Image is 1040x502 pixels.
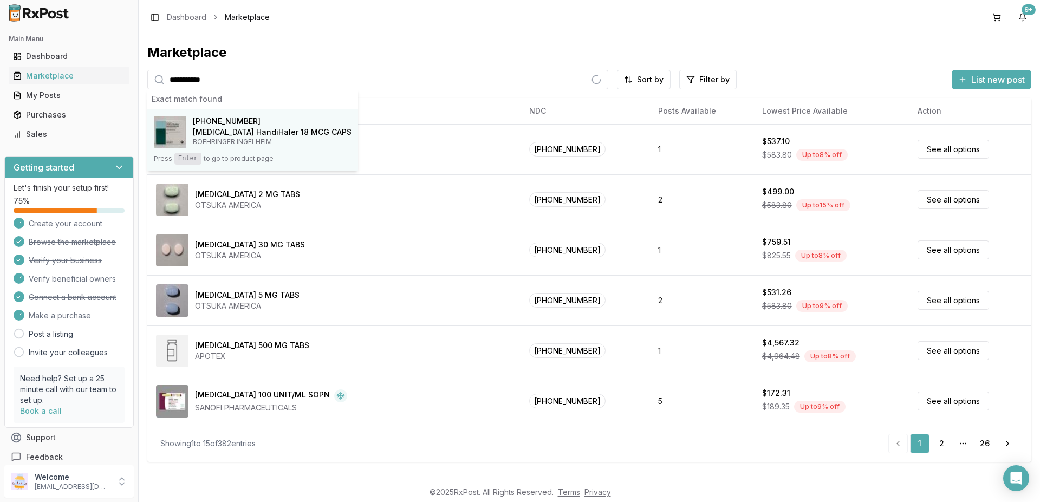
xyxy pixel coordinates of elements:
[762,237,791,247] div: $759.51
[167,12,206,23] a: Dashboard
[147,44,1031,61] div: Marketplace
[932,434,951,453] a: 2
[14,195,30,206] span: 75 %
[649,174,753,225] td: 2
[762,301,792,311] span: $583.80
[9,35,129,43] h2: Main Menu
[637,74,664,85] span: Sort by
[649,124,753,174] td: 1
[918,240,989,259] a: See all options
[796,199,850,211] div: Up to 15 % off
[225,12,270,23] span: Marketplace
[147,109,358,171] button: Spiriva HandiHaler 18 MCG CAPS[PHONE_NUMBER][MEDICAL_DATA] HandiHaler 18 MCG CAPSBOEHRINGER INGEL...
[794,401,846,413] div: Up to 9 % off
[529,343,606,358] span: [PHONE_NUMBER]
[804,350,856,362] div: Up to 8 % off
[156,234,188,266] img: Abilify 30 MG TABS
[11,473,28,490] img: User avatar
[195,239,305,250] div: [MEDICAL_DATA] 30 MG TABS
[762,149,792,160] span: $583.80
[762,136,790,147] div: $537.10
[4,87,134,104] button: My Posts
[796,300,848,312] div: Up to 9 % off
[649,325,753,376] td: 1
[529,142,606,157] span: [PHONE_NUMBER]
[975,434,994,453] a: 26
[156,284,188,317] img: Abilify 5 MG TABS
[795,250,847,262] div: Up to 8 % off
[4,106,134,123] button: Purchases
[762,250,791,261] span: $825.55
[529,192,606,207] span: [PHONE_NUMBER]
[918,291,989,310] a: See all options
[26,452,63,462] span: Feedback
[997,434,1018,453] a: Go to next page
[13,129,125,140] div: Sales
[167,12,270,23] nav: breadcrumb
[174,153,201,165] kbd: Enter
[195,402,347,413] div: SANOFI PHARMACEUTICALS
[195,301,300,311] div: OTSUKA AMERICA
[29,255,102,266] span: Verify your business
[14,161,74,174] h3: Getting started
[4,48,134,65] button: Dashboard
[29,310,91,321] span: Make a purchase
[952,75,1031,86] a: List new post
[154,116,186,148] img: Spiriva HandiHaler 18 MCG CAPS
[762,388,790,399] div: $172.31
[918,341,989,360] a: See all options
[193,127,352,138] h4: [MEDICAL_DATA] HandiHaler 18 MCG CAPS
[649,98,753,124] th: Posts Available
[195,200,300,211] div: OTSUKA AMERICA
[29,347,108,358] a: Invite your colleagues
[910,434,929,453] a: 1
[29,292,116,303] span: Connect a bank account
[584,487,611,497] a: Privacy
[753,98,909,124] th: Lowest Price Available
[762,401,790,412] span: $189.35
[13,70,125,81] div: Marketplace
[160,438,256,449] div: Showing 1 to 15 of 382 entries
[4,447,134,467] button: Feedback
[154,154,172,163] span: Press
[29,218,102,229] span: Create your account
[29,237,116,247] span: Browse the marketplace
[762,337,799,348] div: $4,567.32
[9,105,129,125] a: Purchases
[195,189,300,200] div: [MEDICAL_DATA] 2 MG TABS
[204,154,274,163] span: to go to product page
[156,385,188,418] img: Admelog SoloStar 100 UNIT/ML SOPN
[529,394,606,408] span: [PHONE_NUMBER]
[156,335,188,367] img: Abiraterone Acetate 500 MG TABS
[4,428,134,447] button: Support
[952,70,1031,89] button: List new post
[796,149,848,161] div: Up to 8 % off
[617,70,671,89] button: Sort by
[649,275,753,325] td: 2
[529,243,606,257] span: [PHONE_NUMBER]
[4,4,74,22] img: RxPost Logo
[521,98,649,124] th: NDC
[193,116,261,127] span: [PHONE_NUMBER]
[9,125,129,144] a: Sales
[918,190,989,209] a: See all options
[762,200,792,211] span: $583.80
[195,389,330,402] div: [MEDICAL_DATA] 100 UNIT/ML SOPN
[195,250,305,261] div: OTSUKA AMERICA
[9,86,129,105] a: My Posts
[193,138,352,146] p: BOEHRINGER INGELHEIM
[762,351,800,362] span: $4,964.48
[909,98,1031,124] th: Action
[1003,465,1029,491] div: Open Intercom Messenger
[699,74,730,85] span: Filter by
[156,184,188,216] img: Abilify 2 MG TABS
[13,51,125,62] div: Dashboard
[195,340,309,351] div: [MEDICAL_DATA] 500 MG TABS
[918,140,989,159] a: See all options
[649,376,753,426] td: 5
[762,287,791,298] div: $531.26
[971,73,1025,86] span: List new post
[13,109,125,120] div: Purchases
[649,225,753,275] td: 1
[20,406,62,415] a: Book a call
